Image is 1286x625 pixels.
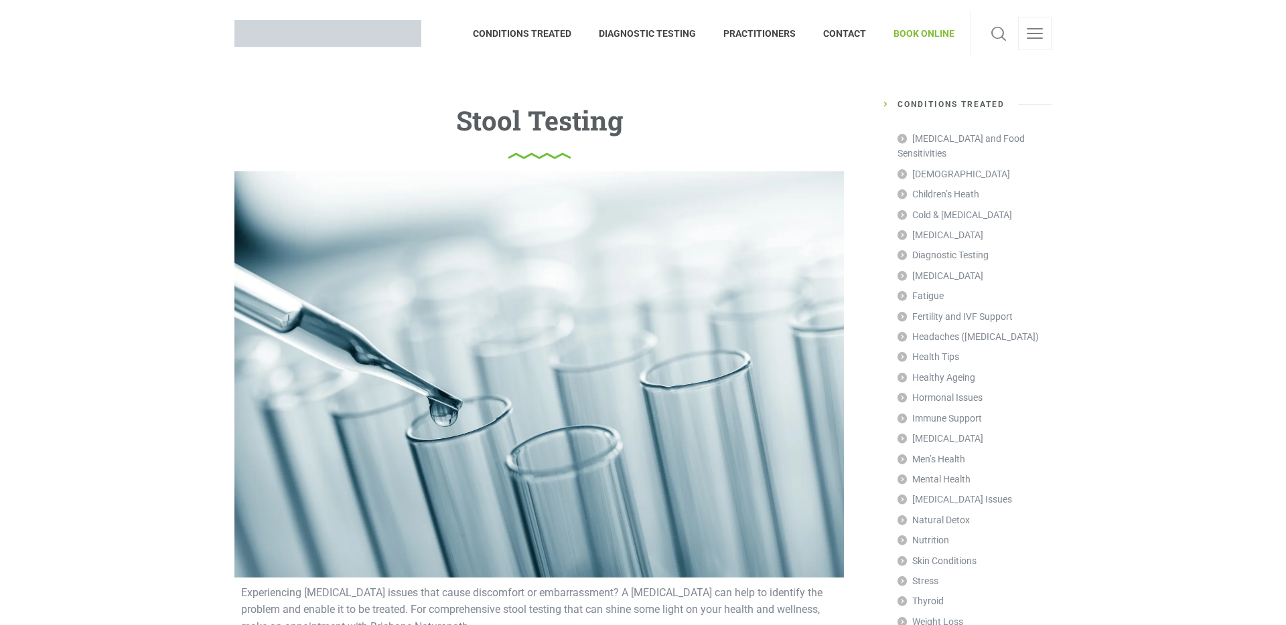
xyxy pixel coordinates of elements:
a: Brisbane Naturopath [234,10,421,57]
a: Diagnostic Testing [898,245,989,265]
a: CONDITIONS TREATED [473,10,585,57]
a: Hormonal Issues [898,387,983,408]
a: CONTACT [810,10,880,57]
h5: Conditions Treated [884,100,1052,118]
a: Fatigue [898,286,944,306]
a: Nutrition [898,530,949,550]
a: Cold & [MEDICAL_DATA] [898,205,1012,225]
span: DIAGNOSTIC TESTING [585,23,710,44]
a: PRACTITIONERS [710,10,810,57]
a: [MEDICAL_DATA] [898,428,983,448]
a: Thyroid [898,591,944,611]
a: Skin Conditions [898,551,977,571]
a: Men’s Health [898,449,965,469]
h1: Stool Testing [241,107,837,134]
a: [DEMOGRAPHIC_DATA] [898,164,1010,184]
a: Health Tips [898,347,959,367]
a: Fertility and IVF Support [898,306,1013,327]
a: Stress [898,571,938,591]
span: BOOK ONLINE [880,23,954,44]
a: Natural Detox [898,510,970,530]
a: Mental Health [898,469,971,489]
a: BOOK ONLINE [880,10,954,57]
a: [MEDICAL_DATA] [898,225,983,245]
a: Healthy Ageing [898,367,975,387]
a: DIAGNOSTIC TESTING [585,10,710,57]
a: Headaches ([MEDICAL_DATA]) [898,327,1039,347]
span: CONTACT [810,23,880,44]
a: [MEDICAL_DATA] Issues [898,489,1012,509]
a: [MEDICAL_DATA] [898,266,983,286]
span: PRACTITIONERS [710,23,810,44]
a: Children’s Heath [898,184,979,204]
a: Search [987,17,1010,50]
a: [MEDICAL_DATA] and Food Sensitivities [898,128,1052,164]
a: Immune Support [898,408,982,428]
img: Brisbane Naturopath [234,20,421,47]
span: CONDITIONS TREATED [473,23,585,44]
